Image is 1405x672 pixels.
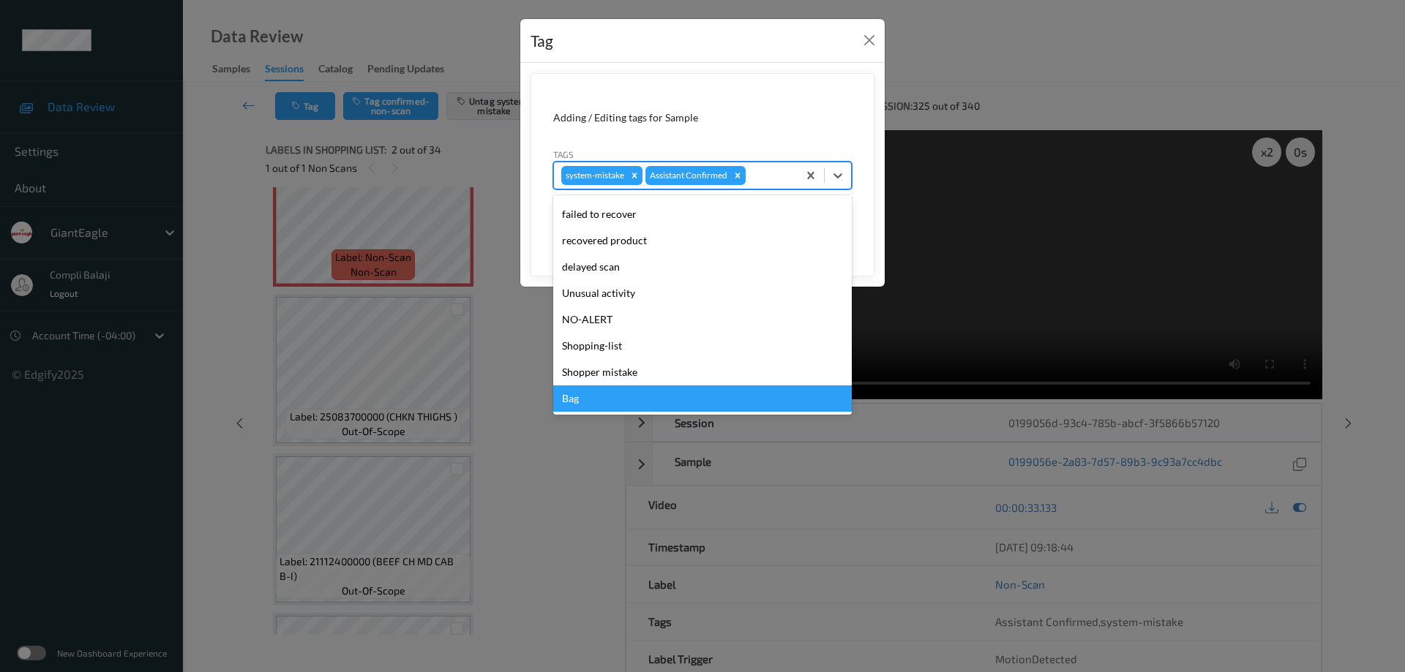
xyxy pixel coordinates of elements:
div: Unusual activity [553,280,852,306]
div: recovered product [553,227,852,254]
div: Assistant Confirmed [645,166,730,185]
div: Shopper mistake [553,359,852,385]
label: Tags [553,148,574,161]
div: NO-ALERT [553,306,852,333]
div: Adding / Editing tags for Sample [553,110,852,125]
div: Bag [553,385,852,412]
div: Remove system-mistake [626,166,642,185]
div: system-mistake [561,166,626,185]
div: delayed scan [553,254,852,280]
div: failed to recover [553,201,852,227]
button: Close [859,30,880,50]
div: Remove Assistant Confirmed [730,166,746,185]
div: Shopping-list [553,333,852,359]
div: Tag [531,29,553,53]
